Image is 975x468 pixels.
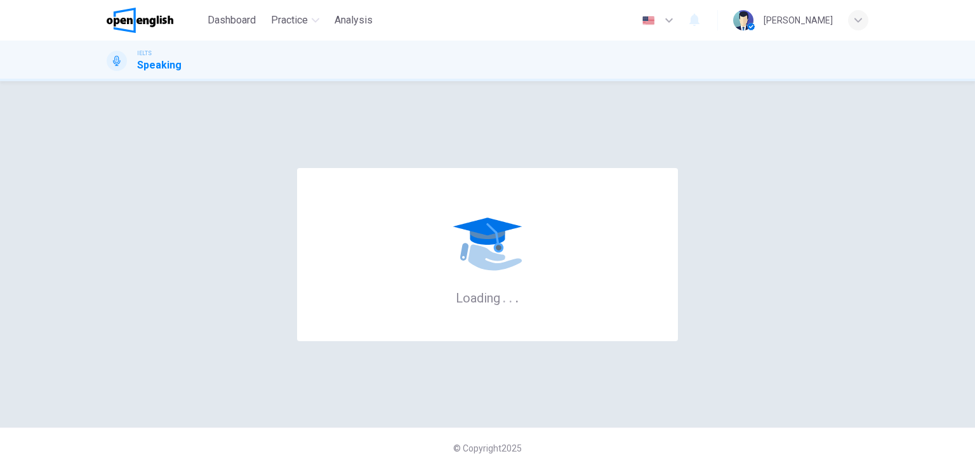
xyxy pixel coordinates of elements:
[137,58,182,73] h1: Speaking
[335,13,373,28] span: Analysis
[107,8,202,33] a: OpenEnglish logo
[453,443,522,453] span: © Copyright 2025
[208,13,256,28] span: Dashboard
[266,9,324,32] button: Practice
[508,286,513,307] h6: .
[202,9,261,32] button: Dashboard
[271,13,308,28] span: Practice
[733,10,753,30] img: Profile picture
[329,9,378,32] button: Analysis
[640,16,656,25] img: en
[515,286,519,307] h6: .
[502,286,507,307] h6: .
[764,13,833,28] div: [PERSON_NAME]
[107,8,173,33] img: OpenEnglish logo
[137,49,152,58] span: IELTS
[456,289,519,306] h6: Loading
